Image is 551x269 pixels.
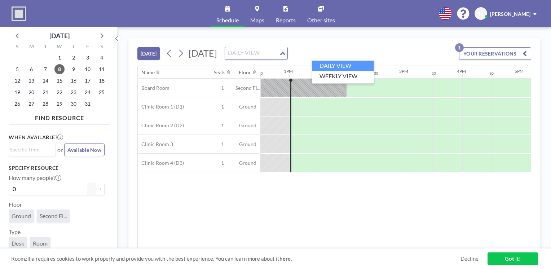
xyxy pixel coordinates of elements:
span: Saturday, October 4, 2025 [97,53,107,63]
span: Ground [235,141,260,147]
span: Wednesday, October 15, 2025 [54,76,65,86]
div: W [53,43,67,52]
span: Monday, October 13, 2025 [26,76,36,86]
div: [DATE] [49,31,70,41]
span: Tuesday, October 14, 2025 [40,76,50,86]
div: 1PM [284,69,293,74]
span: Friday, October 31, 2025 [83,99,93,109]
span: [DATE] [189,48,217,58]
span: Wednesday, October 29, 2025 [54,99,65,109]
span: Clinic Room 2 (D2) [138,122,184,129]
span: Friday, October 10, 2025 [83,64,93,74]
div: 30 [432,71,436,76]
div: 4PM [457,69,466,74]
span: Tuesday, October 21, 2025 [40,87,50,97]
div: Search for option [9,144,56,155]
span: Other sites [307,17,335,23]
button: [DATE] [137,47,160,60]
span: Monday, October 6, 2025 [26,64,36,74]
span: Reports [276,17,296,23]
div: 30 [489,71,494,76]
div: 3PM [399,69,408,74]
span: 1 [210,160,235,166]
div: 30 [259,71,263,76]
div: Seats [214,69,225,76]
div: S [94,43,109,52]
span: Thursday, October 23, 2025 [69,87,79,97]
span: Thursday, October 16, 2025 [69,76,79,86]
div: T [39,43,53,52]
div: M [25,43,39,52]
span: Roomzilla requires cookies to work properly and provide you with the best experience. You can lea... [11,255,460,262]
a: here. [279,255,292,262]
span: Sunday, October 12, 2025 [12,76,22,86]
span: Tuesday, October 28, 2025 [40,99,50,109]
span: Second Fl... [40,212,67,219]
span: Sunday, October 26, 2025 [12,99,22,109]
span: Maps [250,17,264,23]
div: Floor [239,69,251,76]
input: Search for option [226,49,278,58]
span: Clinic Room 1 (D1) [138,103,184,110]
span: Room [33,240,48,247]
span: Ground [235,122,260,129]
span: Wednesday, October 8, 2025 [54,64,65,74]
span: Wednesday, October 1, 2025 [54,53,65,63]
span: Sunday, October 19, 2025 [12,87,22,97]
div: 30 [316,71,321,76]
span: Wednesday, October 22, 2025 [54,87,65,97]
span: Saturday, October 18, 2025 [97,76,107,86]
span: Ground [235,160,260,166]
span: [PERSON_NAME] [490,11,530,17]
span: Thursday, October 9, 2025 [69,64,79,74]
span: Board Room [138,85,169,91]
span: Desk [12,240,24,247]
span: Tuesday, October 7, 2025 [40,64,50,74]
img: organization-logo [12,6,26,21]
div: 2PM [341,69,351,74]
h4: FIND RESOURCE [9,111,110,122]
h3: Specify resource [9,165,105,171]
span: or [57,146,63,154]
label: How many people? [9,174,61,181]
div: T [66,43,80,52]
span: Clinic Room 3 [138,141,173,147]
span: Friday, October 3, 2025 [83,53,93,63]
span: Available Now [67,147,101,153]
span: 1 [210,141,235,147]
span: 1 [210,122,235,129]
a: Decline [460,255,479,262]
span: Ground [235,103,260,110]
div: F [80,43,94,52]
p: 1 [455,43,464,52]
span: Schedule [216,17,239,23]
span: Monday, October 27, 2025 [26,99,36,109]
span: Friday, October 17, 2025 [83,76,93,86]
span: Saturday, October 11, 2025 [97,64,107,74]
span: Thursday, October 30, 2025 [69,99,79,109]
span: Second Fl... [235,85,260,91]
div: Name [141,69,155,76]
div: Search for option [225,47,287,59]
button: - [87,183,96,195]
span: Friday, October 24, 2025 [83,87,93,97]
label: Floor [9,201,22,208]
span: SC [478,10,484,17]
span: Sunday, October 5, 2025 [12,64,22,74]
span: Saturday, October 25, 2025 [97,87,107,97]
button: + [96,183,105,195]
span: 1 [210,85,235,91]
label: Type [9,228,21,235]
span: Clinic Room 4 (D3) [138,160,184,166]
div: 30 [374,71,378,76]
button: YOUR RESERVATIONS1 [459,47,531,60]
span: Thursday, October 2, 2025 [69,53,79,63]
a: Got it! [488,252,538,265]
input: Search for option [10,146,52,154]
button: Available Now [64,144,105,156]
div: S [10,43,25,52]
span: Ground [12,212,31,219]
span: 1 [210,103,235,110]
span: Monday, October 20, 2025 [26,87,36,97]
div: 5PM [515,69,524,74]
